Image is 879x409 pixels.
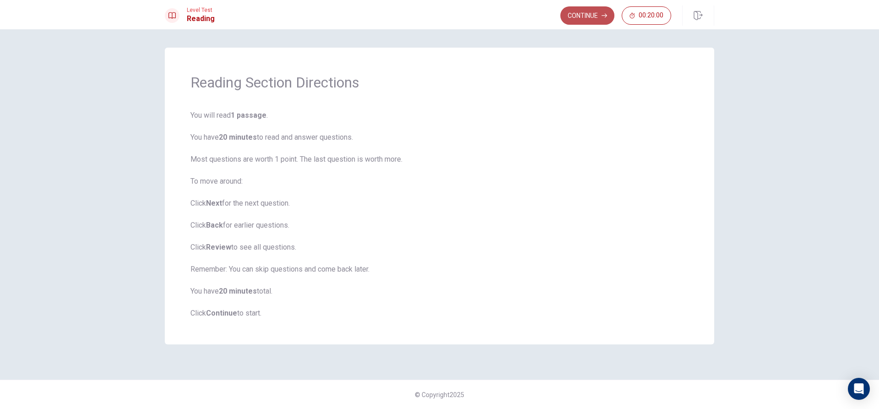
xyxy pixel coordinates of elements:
[190,73,689,92] h1: Reading Section Directions
[190,110,689,319] span: You will read . You have to read and answer questions. Most questions are worth 1 point. The last...
[622,6,671,25] button: 00:20:00
[219,287,257,295] b: 20 minutes
[219,133,257,142] b: 20 minutes
[560,6,614,25] button: Continue
[206,309,237,317] b: Continue
[206,243,231,251] b: Review
[848,378,870,400] div: Open Intercom Messenger
[639,12,663,19] span: 00:20:00
[415,391,464,398] span: © Copyright 2025
[206,199,222,207] b: Next
[231,111,266,120] b: 1 passage
[187,13,215,24] h1: Reading
[187,7,215,13] span: Level Test
[206,221,223,229] b: Back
